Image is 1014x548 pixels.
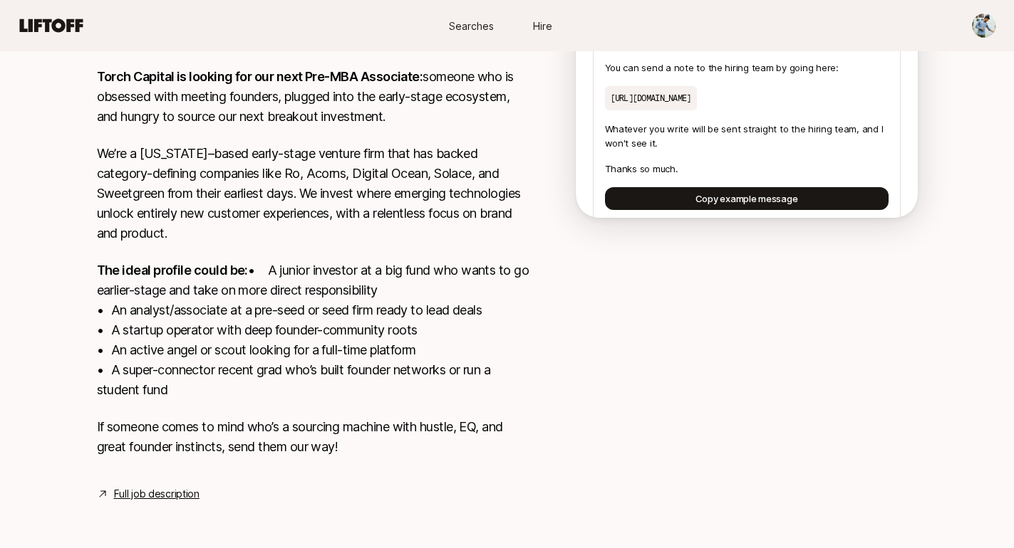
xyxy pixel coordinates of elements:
[97,69,423,84] strong: Torch Capital is looking for our next Pre-MBA Associate:
[97,144,530,243] p: We’re a [US_STATE]–based early-stage venture firm that has backed category-defining companies lik...
[533,19,552,33] span: Hire
[605,86,697,110] p: [URL][DOMAIN_NAME]
[605,60,889,75] p: You can send a note to the hiring team by going here:
[605,162,889,176] p: Thanks so much.
[97,67,530,127] p: someone who is obsessed with meeting founders, plugged into the early-stage ecosystem, and hungry...
[97,260,530,400] p: • A junior investor at a big fund who wants to go earlier-stage and take on more direct responsib...
[97,263,248,278] strong: The ideal profile could be:
[97,417,530,457] p: If someone comes to mind who’s a sourcing machine with hustle, EQ, and great founder instincts, s...
[449,19,494,33] span: Searches
[507,13,579,39] a: Hire
[972,14,996,38] img: Harshil Misra
[971,13,997,38] button: Harshil Misra
[436,13,507,39] a: Searches
[605,122,889,150] p: Whatever you write will be sent straight to the hiring team, and I won't see it.
[605,187,889,210] button: Copy example message
[114,485,200,502] a: Full job description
